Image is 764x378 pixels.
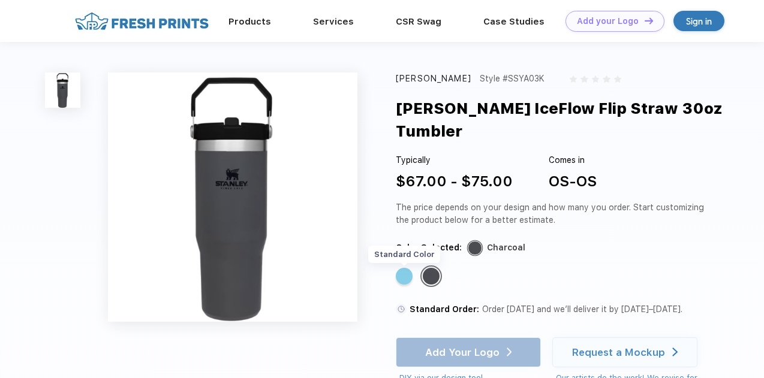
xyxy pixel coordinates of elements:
img: white arrow [672,347,678,356]
span: Standard Order: [410,304,479,314]
div: Pool [396,268,413,285]
div: $67.00 - $75.00 [396,171,513,192]
div: Style #SSYA03K [480,72,545,85]
div: Charcoal [423,268,440,285]
img: standard order [396,304,407,315]
div: The price depends on your design and how many you order. Start customizing the product below for ... [396,201,709,226]
img: DT [645,17,653,24]
div: OS-OS [549,171,597,192]
img: func=resize&h=100 [45,72,80,108]
div: Comes in [549,154,597,167]
a: CSR Swag [396,16,441,27]
div: [PERSON_NAME] IceFlow Flip Straw 30oz Tumbler [396,97,739,143]
span: Order [DATE] and we’ll deliver it by [DATE]–[DATE]. [482,304,682,314]
div: Sign in [686,14,712,28]
img: gray_star.svg [580,75,588,83]
img: gray_star.svg [570,75,577,83]
div: Request a Mockup [572,346,665,358]
img: fo%20logo%202.webp [71,11,212,32]
img: gray_star.svg [614,75,621,83]
img: func=resize&h=640 [108,72,357,322]
div: Charcoal [487,241,525,254]
div: [PERSON_NAME] [396,72,471,85]
div: Add your Logo [577,16,639,26]
a: Products [228,16,271,27]
div: Color Selected: [396,241,462,254]
img: gray_star.svg [592,75,599,83]
img: gray_star.svg [603,75,610,83]
a: Services [313,16,354,27]
div: Typically [396,154,513,167]
a: Sign in [673,11,724,31]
